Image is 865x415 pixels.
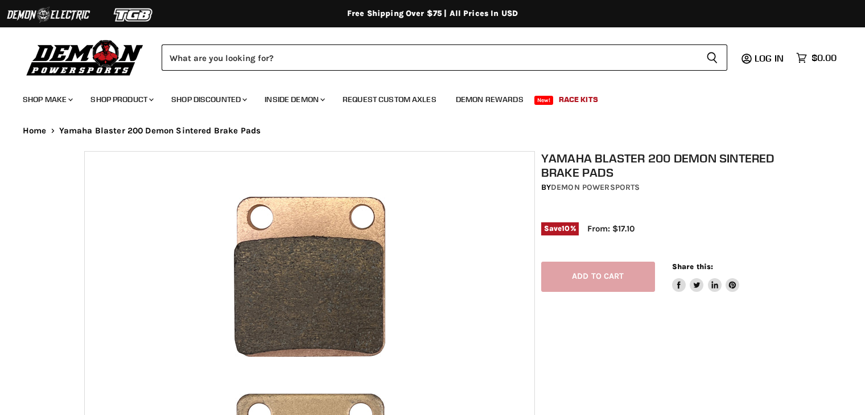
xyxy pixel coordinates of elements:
[672,262,740,292] aside: Share this:
[23,126,47,136] a: Home
[14,88,80,111] a: Shop Make
[697,44,727,71] button: Search
[587,223,635,234] span: From: $17.10
[162,44,727,71] form: Product
[23,37,147,78] img: Demon Powersports
[82,88,160,111] a: Shop Product
[550,88,607,111] a: Race Kits
[812,52,837,63] span: $0.00
[541,181,787,194] div: by
[541,151,787,180] h1: Yamaha Blaster 200 Demon Sintered Brake Pads
[334,88,445,111] a: Request Custom Axles
[256,88,332,111] a: Inside Demon
[14,83,834,111] ul: Main menu
[162,44,697,71] input: Search
[534,96,554,105] span: New!
[6,4,91,26] img: Demon Electric Logo 2
[672,262,713,271] span: Share this:
[749,53,790,63] a: Log in
[163,88,254,111] a: Shop Discounted
[447,88,532,111] a: Demon Rewards
[551,182,640,192] a: Demon Powersports
[790,50,842,66] a: $0.00
[755,52,784,64] span: Log in
[91,4,176,26] img: TGB Logo 2
[562,224,570,233] span: 10
[59,126,261,136] span: Yamaha Blaster 200 Demon Sintered Brake Pads
[541,222,579,235] span: Save %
